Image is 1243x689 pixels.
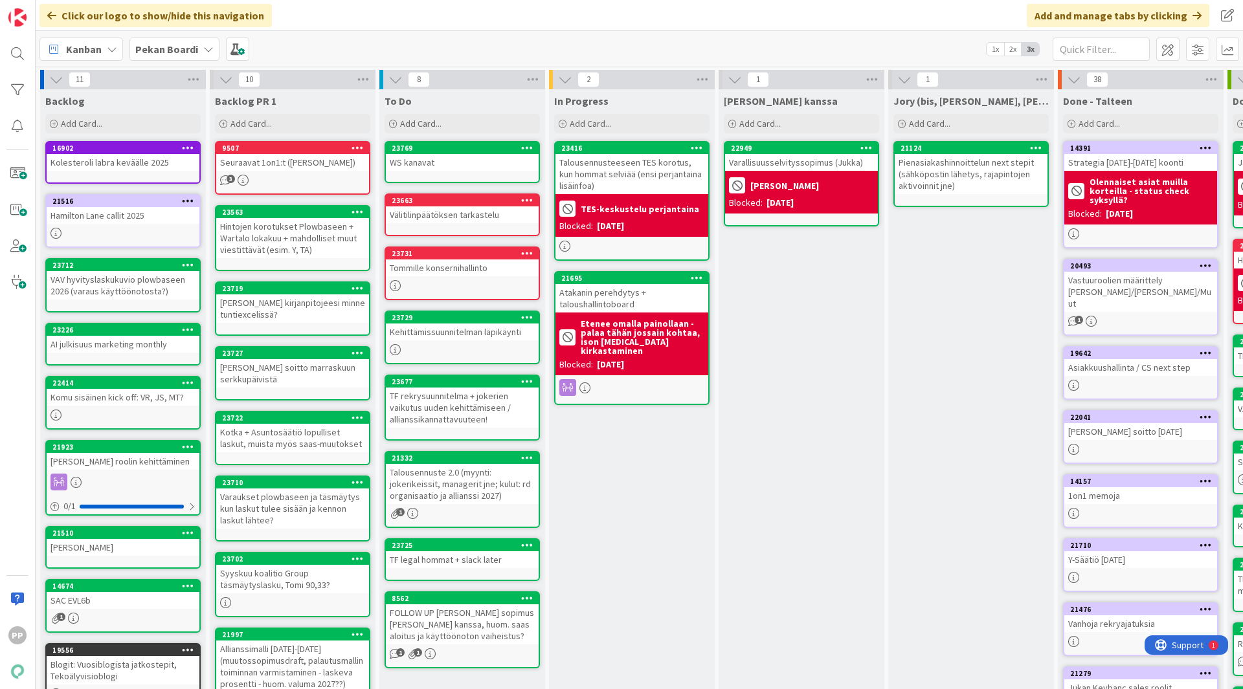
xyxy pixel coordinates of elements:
[1004,43,1022,56] span: 2x
[386,142,539,171] div: 23769WS kanavat
[581,319,704,355] b: Etenee omalla painollaan - palaa tähän jossain kohtaa, ison [MEDICAL_DATA] kirkastaminen
[1064,604,1217,615] div: 21476
[386,142,539,154] div: 23769
[400,118,442,129] span: Add Card...
[216,424,369,452] div: Kotka + Asuntosäätiö lopulliset laskut, muista myös saas-muutokset
[1064,142,1217,171] div: 14391Strategia [DATE]-[DATE] koonti
[52,529,199,538] div: 21510
[47,324,199,353] div: 23226AI julkisuus marketing monthly
[1070,669,1217,678] div: 21279
[1053,38,1150,61] input: Quick Filter...
[1064,476,1217,487] div: 14157
[1106,207,1133,221] div: [DATE]
[1070,261,1217,270] div: 20493
[135,43,198,56] b: Pekan Boardi
[895,142,1047,154] div: 21124
[222,284,369,293] div: 23719
[386,323,539,340] div: Kehittämissuunnitelman läpikäynti
[47,142,199,154] div: 16902
[216,412,369,424] div: 23722
[386,464,539,504] div: Talousennuste 2.0 (myynti: jokerikeissit, managerit jne; kulut: rd organisaatio ja allianssi 2027)
[47,259,199,271] div: 23712
[45,94,85,107] span: Backlog
[216,565,369,593] div: Syyskuu koalitio Group täsmäytyslasku, Tomi 90,33?
[222,554,369,563] div: 23702
[238,72,260,87] span: 10
[1064,411,1217,423] div: 22041
[47,527,199,539] div: 21510
[392,377,539,386] div: 23677
[52,443,199,452] div: 21923
[386,551,539,568] div: TF legal hommat + slack later
[216,359,369,388] div: [PERSON_NAME] soitto marraskuun serkkupäivistä
[386,206,539,223] div: Välitilinpäätöksen tarkastelu
[1064,142,1217,154] div: 14391
[1064,551,1217,568] div: Y-Säätiö [DATE]
[392,541,539,550] div: 23725
[47,644,199,684] div: 19556Blogit: Vuosiblogista jatkostepit, Tekoälyvisioblogi
[895,142,1047,194] div: 21124Pienasiakashinnoittelun next stepit (sähköpostin lähetys, rajapintojen aktivoinnit jne)
[216,347,369,359] div: 23727
[52,144,199,153] div: 16902
[222,478,369,487] div: 23710
[597,358,624,371] div: [DATE]
[52,582,199,591] div: 14674
[222,630,369,639] div: 21997
[1064,476,1217,504] div: 141571on1 memoja
[392,249,539,258] div: 23731
[222,208,369,217] div: 23563
[69,72,91,87] span: 11
[216,154,369,171] div: Seuraavat 1on1:t ([PERSON_NAME])
[555,154,708,194] div: Talousennusteeseen TES korotus, kun hommat selviää (ensi perjantaina lisäinfoa)
[47,580,199,592] div: 14674
[1064,260,1217,272] div: 20493
[1064,604,1217,632] div: 21476Vanhoja rekryajatuksia
[392,196,539,205] div: 23663
[386,154,539,171] div: WS kanavat
[1068,207,1102,221] div: Blocked:
[767,196,794,210] div: [DATE]
[1070,605,1217,614] div: 21476
[408,72,430,87] span: 8
[8,662,27,681] img: avatar
[1064,487,1217,504] div: 1on1 memoja
[222,413,369,422] div: 23722
[386,452,539,464] div: 21332
[1022,43,1039,56] span: 3x
[47,324,199,336] div: 23226
[386,312,539,323] div: 23729
[1064,347,1217,359] div: 19642
[216,206,369,258] div: 23563Hintojen korotukset Plowbaseen + Wartalo lokakuu + mahdolliset muut viestittävät (esim. Y, TA)
[1064,615,1217,632] div: Vanhoja rekryajatuksia
[216,477,369,488] div: 23710
[386,540,539,551] div: 23725
[386,259,539,276] div: Tommille konsernihallinto
[47,539,199,556] div: [PERSON_NAME]
[396,648,405,657] span: 1
[8,626,27,644] div: PP
[1064,411,1217,440] div: 22041[PERSON_NAME] soitto [DATE]
[47,441,199,453] div: 21923
[747,72,769,87] span: 1
[47,271,199,300] div: VAV hyvityslaskukuvio plowbaseen 2026 (varaus käyttöönotosta?)
[216,294,369,323] div: [PERSON_NAME] kirjanpitojeesi minne tuntiexcelissä?
[67,5,71,16] div: 1
[987,43,1004,56] span: 1x
[396,508,405,516] span: 1
[909,118,950,129] span: Add Card...
[895,154,1047,194] div: Pienasiakashinnoittelun next stepit (sähköpostin lähetys, rajapintojen aktivoinnit jne)
[216,206,369,218] div: 23563
[1064,423,1217,440] div: [PERSON_NAME] soitto [DATE]
[1090,177,1213,204] b: Olennaiset asiat muilla korteilla - status check syksyllä?
[750,181,819,190] b: [PERSON_NAME]
[27,2,59,17] span: Support
[386,593,539,604] div: 8562
[47,644,199,656] div: 19556
[729,196,763,210] div: Blocked:
[559,358,593,371] div: Blocked:
[61,118,102,129] span: Add Card...
[216,412,369,452] div: 23722Kotka + Asuntosäätiö lopulliset laskut, muista myös saas-muutokset
[386,376,539,388] div: 23677
[1064,540,1217,551] div: 21710
[52,325,199,334] div: 23226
